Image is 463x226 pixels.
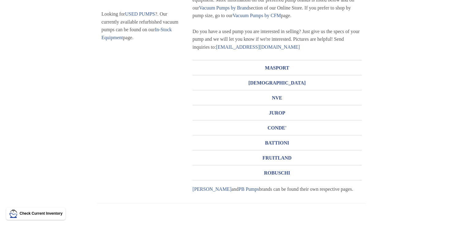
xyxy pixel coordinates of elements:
a: [PERSON_NAME] [192,186,231,192]
div: Looking for ?. Our currently available refurbished vacuum pumps can be found on our page. [102,10,182,41]
a: [DEMOGRAPHIC_DATA] [192,76,362,90]
p: Check Current Inventory [20,211,62,217]
a: CONDE' [192,121,362,135]
a: [EMAIL_ADDRESS][DOMAIN_NAME] [216,44,300,50]
h3: BATTIONI [192,138,362,148]
a: BATTIONI [192,136,362,150]
a: ROBUSCHI [192,166,362,180]
h3: CONDE' [192,123,362,133]
h3: ROBUSCHI [192,168,362,178]
a: USED PUMPS [125,11,155,17]
h3: JUROP [192,108,362,118]
a: PB Pumps [238,186,259,192]
h3: NVE [192,93,362,103]
a: FRUITLAND [192,151,362,165]
a: NVE [192,91,362,105]
a: Vacuum Pumps by CFM [233,13,281,18]
a: In-Stock Equipment [102,27,172,40]
div: and brands can be found their own respective pages. [192,185,362,193]
img: LMT Icon [9,209,18,218]
a: Vacuum Pumps by Brand [199,5,249,10]
h3: FRUITLAND [192,153,362,163]
a: JUROP [192,106,362,120]
a: MASPORT [192,61,362,75]
h3: MASPORT [192,63,362,73]
h3: [DEMOGRAPHIC_DATA] [192,78,362,88]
